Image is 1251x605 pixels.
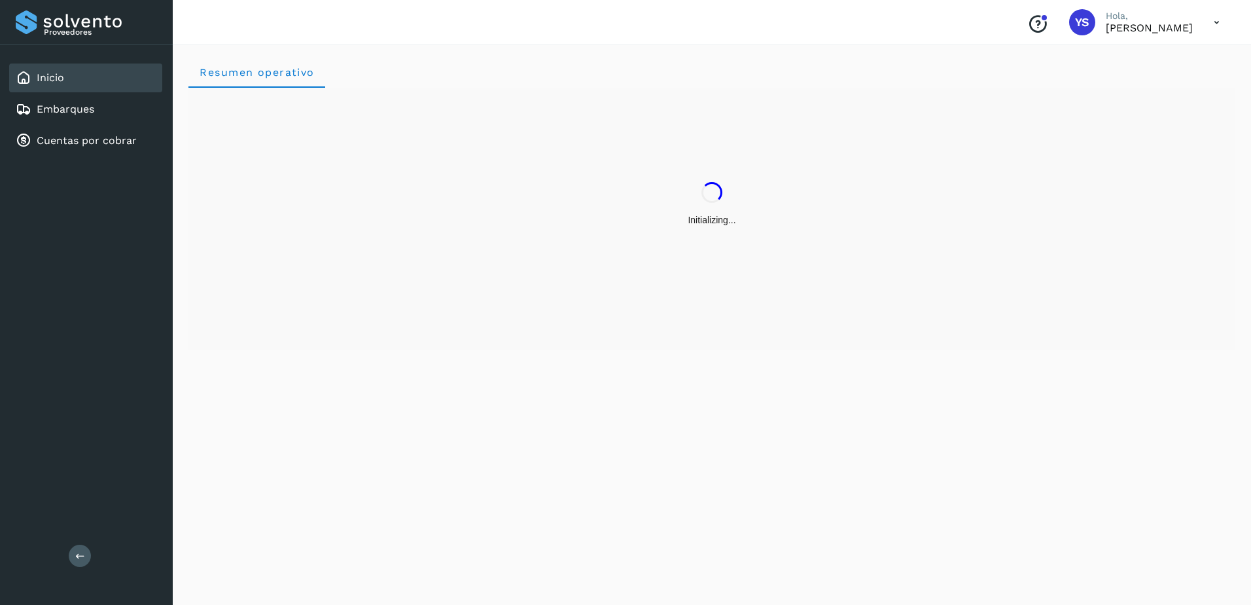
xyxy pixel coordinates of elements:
[9,95,162,124] div: Embarques
[37,103,94,115] a: Embarques
[9,64,162,92] div: Inicio
[1106,10,1193,22] p: Hola,
[44,27,157,37] p: Proveedores
[37,71,64,84] a: Inicio
[1106,22,1193,34] p: YURICXI SARAHI CANIZALES AMPARO
[37,134,137,147] a: Cuentas por cobrar
[9,126,162,155] div: Cuentas por cobrar
[199,66,315,79] span: Resumen operativo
